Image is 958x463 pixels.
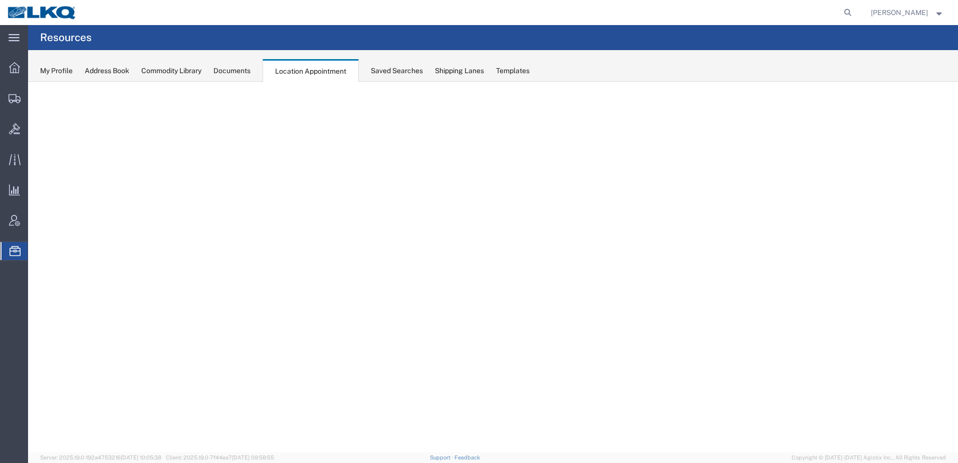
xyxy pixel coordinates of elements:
[263,59,359,82] div: Location Appointment
[7,5,77,20] img: logo
[28,82,958,452] iframe: FS Legacy Container
[40,25,92,50] h4: Resources
[870,7,944,19] button: [PERSON_NAME]
[454,454,480,460] a: Feedback
[121,454,161,460] span: [DATE] 10:05:38
[166,454,274,460] span: Client: 2025.19.0-7f44ea7
[792,453,946,462] span: Copyright © [DATE]-[DATE] Agistix Inc., All Rights Reserved
[213,66,251,76] div: Documents
[371,66,423,76] div: Saved Searches
[85,66,129,76] div: Address Book
[232,454,274,460] span: [DATE] 09:58:55
[871,7,928,18] span: Brian Schmidt
[435,66,484,76] div: Shipping Lanes
[496,66,530,76] div: Templates
[430,454,455,460] a: Support
[40,454,161,460] span: Server: 2025.19.0-192a4753216
[141,66,201,76] div: Commodity Library
[40,66,73,76] div: My Profile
